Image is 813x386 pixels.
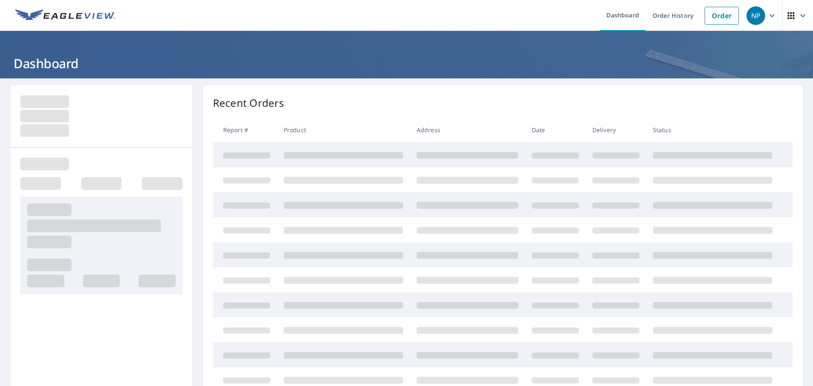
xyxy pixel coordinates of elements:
[646,117,779,142] th: Status
[525,117,586,142] th: Date
[213,117,277,142] th: Report #
[10,55,803,72] h1: Dashboard
[15,9,115,22] img: EV Logo
[410,117,525,142] th: Address
[705,7,739,25] a: Order
[747,6,765,25] div: NP
[586,117,646,142] th: Delivery
[277,117,410,142] th: Product
[213,95,284,111] p: Recent Orders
